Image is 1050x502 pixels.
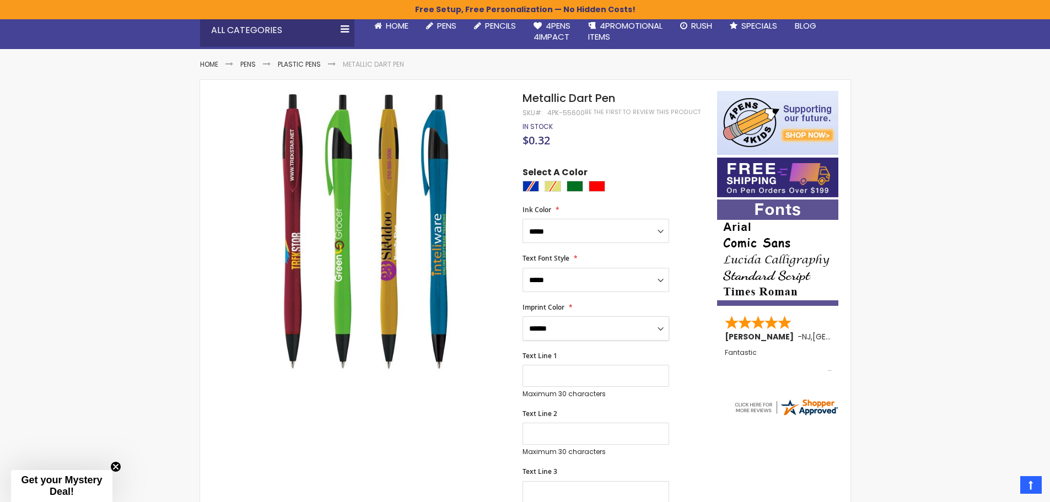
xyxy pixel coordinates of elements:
[386,20,408,31] span: Home
[589,181,605,192] div: Red
[585,108,701,116] a: Be the first to review this product
[200,60,218,69] a: Home
[671,14,721,38] a: Rush
[579,14,671,50] a: 4PROMOTIONALITEMS
[523,467,557,476] span: Text Line 3
[110,461,121,472] button: Close teaser
[240,60,256,69] a: Pens
[798,331,893,342] span: - ,
[802,331,811,342] span: NJ
[523,90,615,106] span: Metallic Dart Pen
[523,409,557,418] span: Text Line 2
[733,410,839,419] a: 4pens.com certificate URL
[523,390,669,398] p: Maximum 30 characters
[525,14,579,50] a: 4Pens4impact
[523,122,553,131] div: Availability
[523,205,551,214] span: Ink Color
[343,60,404,69] li: Metallic Dart Pen
[523,166,588,181] span: Select A Color
[534,20,570,42] span: 4Pens 4impact
[523,108,543,117] strong: SKU
[200,14,354,47] div: All Categories
[795,20,816,31] span: Blog
[523,447,669,456] p: Maximum 30 characters
[11,470,112,502] div: Get your Mystery Deal!Close teaser
[588,20,663,42] span: 4PROMOTIONAL ITEMS
[691,20,712,31] span: Rush
[717,199,838,306] img: font-personalization-examples
[523,351,557,360] span: Text Line 1
[523,122,553,131] span: In stock
[725,331,798,342] span: [PERSON_NAME]
[567,181,583,192] div: Green
[725,349,832,373] div: Fantastic
[485,20,516,31] span: Pencils
[365,14,417,38] a: Home
[437,20,456,31] span: Pens
[733,397,839,417] img: 4pens.com widget logo
[278,60,321,69] a: Plastic Pens
[222,90,508,376] img: Metallic Dart Pen
[547,109,585,117] div: 4PK-55600
[812,331,893,342] span: [GEOGRAPHIC_DATA]
[786,14,825,38] a: Blog
[417,14,465,38] a: Pens
[465,14,525,38] a: Pencils
[523,253,569,263] span: Text Font Style
[741,20,777,31] span: Specials
[523,133,550,148] span: $0.32
[717,91,838,155] img: 4pens 4 kids
[721,14,786,38] a: Specials
[717,158,838,197] img: Free shipping on orders over $199
[21,474,102,497] span: Get your Mystery Deal!
[523,303,564,312] span: Imprint Color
